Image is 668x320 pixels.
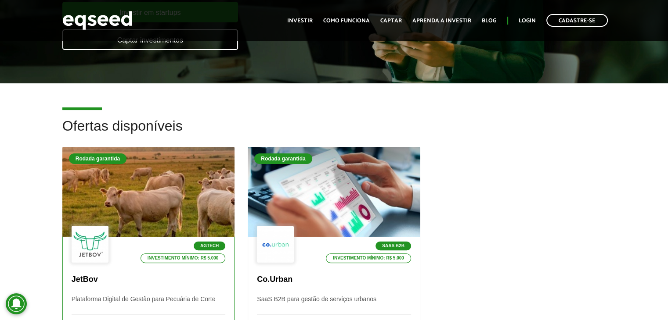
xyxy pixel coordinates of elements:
[257,275,411,284] p: Co.Urban
[287,18,313,24] a: Investir
[482,18,496,24] a: Blog
[326,253,411,263] p: Investimento mínimo: R$ 5.000
[72,295,226,314] p: Plataforma Digital de Gestão para Pecuária de Corte
[257,295,411,314] p: SaaS B2B para gestão de serviços urbanos
[376,242,411,250] p: SaaS B2B
[69,153,126,164] div: Rodada garantida
[62,118,606,147] h2: Ofertas disponíveis
[519,18,536,24] a: Login
[62,9,133,32] img: EqSeed
[254,153,312,164] div: Rodada garantida
[323,18,370,24] a: Como funciona
[412,18,471,24] a: Aprenda a investir
[380,18,402,24] a: Captar
[141,253,226,263] p: Investimento mínimo: R$ 5.000
[72,275,226,284] p: JetBov
[194,242,225,250] p: Agtech
[546,14,608,27] a: Cadastre-se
